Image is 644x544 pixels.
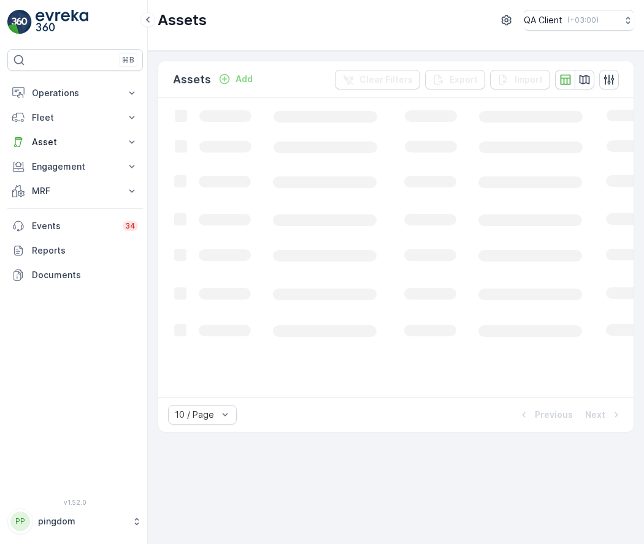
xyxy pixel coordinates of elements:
[125,221,136,231] p: 34
[32,136,118,148] p: Asset
[425,70,485,89] button: Export
[7,499,143,506] span: v 1.52.0
[335,70,420,89] button: Clear Filters
[32,269,138,281] p: Documents
[32,220,115,232] p: Events
[32,161,118,173] p: Engagement
[7,238,143,263] a: Reports
[7,105,143,130] button: Fleet
[7,179,143,203] button: MRF
[535,409,573,421] p: Previous
[7,10,32,34] img: logo
[524,10,634,31] button: QA Client(+03:00)
[524,14,562,26] p: QA Client
[38,515,126,527] p: pingdom
[585,409,605,421] p: Next
[7,263,143,287] a: Documents
[584,407,624,422] button: Next
[7,130,143,154] button: Asset
[32,111,118,124] p: Fleet
[7,81,143,105] button: Operations
[32,185,118,197] p: MRF
[567,15,599,25] p: ( +03:00 )
[7,154,143,179] button: Engagement
[32,87,118,99] p: Operations
[36,10,88,34] img: logo_light-DOdMpM7g.png
[10,512,30,531] div: PP
[490,70,550,89] button: Import
[122,55,134,65] p: ⌘B
[236,73,253,85] p: Add
[213,72,258,86] button: Add
[158,10,207,30] p: Assets
[516,407,574,422] button: Previous
[7,508,143,534] button: PPpingdom
[173,71,211,88] p: Assets
[515,74,543,86] p: Import
[32,244,138,257] p: Reports
[450,74,478,86] p: Export
[359,74,413,86] p: Clear Filters
[7,214,143,238] a: Events34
